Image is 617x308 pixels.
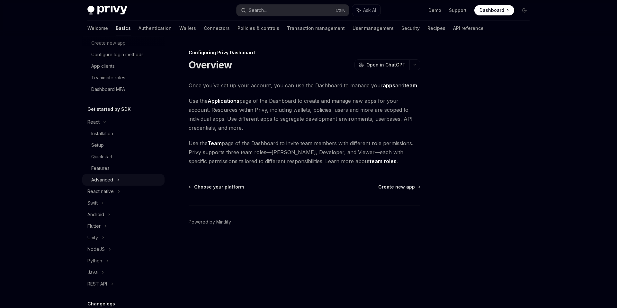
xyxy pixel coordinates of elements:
a: Applications [208,98,239,104]
div: Setup [91,141,104,149]
span: Ctrl K [335,8,345,13]
h5: Changelogs [87,300,115,308]
strong: apps [383,82,395,89]
div: App clients [91,62,115,70]
a: Wallets [179,21,196,36]
div: React native [87,188,114,195]
div: Configure login methods [91,51,144,58]
strong: team [404,82,417,89]
div: Swift [87,199,98,207]
div: Quickstart [91,153,112,161]
a: team roles [370,158,397,165]
a: Features [82,163,165,174]
span: Open in ChatGPT [366,62,406,68]
span: Ask AI [363,7,376,13]
a: Choose your platform [189,184,244,190]
a: Configure login methods [82,49,165,60]
a: Demo [428,7,441,13]
button: Open in ChatGPT [354,59,409,70]
div: Unity [87,234,98,242]
button: Toggle dark mode [519,5,530,15]
div: Teammate roles [91,74,125,82]
span: Use the page of the Dashboard to create and manage new apps for your account. Resources within Pr... [189,96,420,132]
h1: Overview [189,59,232,71]
a: Basics [116,21,131,36]
a: Teammate roles [82,72,165,84]
a: Create new app [378,184,420,190]
h5: Get started by SDK [87,105,131,113]
img: dark logo [87,6,127,15]
div: Dashboard MFA [91,85,125,93]
div: Android [87,211,104,218]
a: Dashboard [474,5,514,15]
a: App clients [82,60,165,72]
div: Search... [249,6,267,14]
div: Configuring Privy Dashboard [189,49,420,56]
a: Welcome [87,21,108,36]
a: Security [401,21,420,36]
a: Support [449,7,467,13]
a: Setup [82,139,165,151]
a: API reference [453,21,484,36]
a: Installation [82,128,165,139]
a: Powered by Mintlify [189,219,231,225]
div: Advanced [91,176,113,184]
button: Ask AI [352,4,380,16]
a: User management [353,21,394,36]
span: Use the page of the Dashboard to invite team members with different role permissions. Privy suppo... [189,139,420,166]
div: Installation [91,130,113,137]
a: Dashboard MFA [82,84,165,95]
span: Choose your platform [194,184,244,190]
div: React [87,118,100,126]
a: Recipes [427,21,445,36]
button: Search...CtrlK [237,4,349,16]
div: Python [87,257,102,265]
span: Create new app [378,184,415,190]
a: Transaction management [287,21,345,36]
span: Dashboard [479,7,504,13]
a: Quickstart [82,151,165,163]
span: Once you’ve set up your account, you can use the Dashboard to manage your and . [189,81,420,90]
div: NodeJS [87,245,105,253]
div: Java [87,268,98,276]
div: REST API [87,280,107,288]
div: Features [91,164,110,172]
div: Flutter [87,222,101,230]
a: Team [208,140,222,147]
a: Authentication [139,21,172,36]
a: Connectors [204,21,230,36]
a: Policies & controls [237,21,279,36]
